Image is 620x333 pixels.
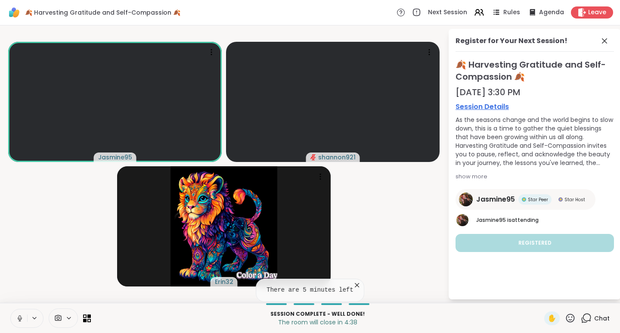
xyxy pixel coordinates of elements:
span: Star Host [564,196,585,203]
span: 🍂 Harvesting Gratitude and Self-Compassion 🍂 [25,8,180,17]
span: shannon921 [318,153,356,162]
div: show more [456,172,614,181]
span: Erin32 [215,277,233,286]
img: ShareWell Logomark [7,5,22,20]
p: is attending [476,216,614,224]
span: Leave [588,8,606,17]
img: Star Peer [522,197,526,202]
p: The room will close in 4:38 [96,318,539,327]
span: Registered [518,239,552,247]
div: Register for Your Next Session! [456,36,567,46]
span: Jasmine95 [476,194,515,205]
span: ✋ [548,313,556,324]
span: Rules [503,8,520,17]
div: [DATE] 3:30 PM [456,86,614,98]
img: Erin32 [170,166,277,286]
span: Star Peer [528,196,548,203]
span: audio-muted [310,154,316,160]
div: As the seasons change and the world begins to slow down, this is a time to gather the quiet bless... [456,115,614,167]
a: Session Details [456,102,614,112]
pre: There are 5 minutes left [267,286,353,295]
a: Jasmine95Jasmine95Star PeerStar PeerStar HostStar Host [456,189,595,210]
button: Registered [456,234,614,252]
span: Jasmine95 [476,216,506,224]
img: Star Host [558,197,563,202]
img: Jasmine95 [456,214,468,226]
span: Jasmine95 [98,153,132,162]
p: Session Complete - well done! [96,310,539,318]
span: Next Session [428,8,467,17]
span: Agenda [539,8,564,17]
img: Jasmine95 [459,193,473,206]
span: 🍂 Harvesting Gratitude and Self-Compassion 🍂 [456,59,614,83]
span: Chat [594,314,610,323]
